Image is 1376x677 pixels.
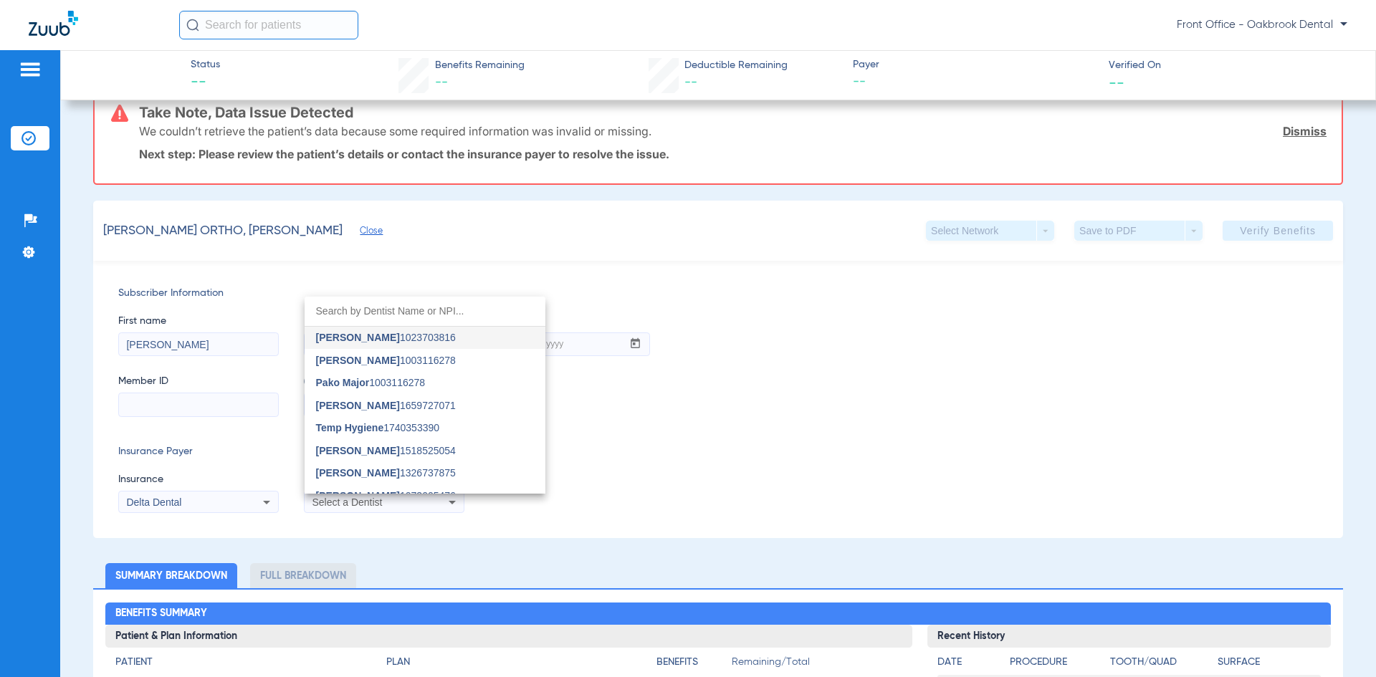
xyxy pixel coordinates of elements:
[316,355,456,365] span: 1003116278
[316,445,400,456] span: [PERSON_NAME]
[316,332,456,342] span: 1023703816
[316,400,400,411] span: [PERSON_NAME]
[316,446,456,456] span: 1518525054
[1304,608,1376,677] iframe: Chat Widget
[316,467,400,479] span: [PERSON_NAME]
[316,468,456,478] span: 1326737875
[316,422,384,433] span: Temp Hygiene
[305,297,545,326] input: dropdown search
[316,490,400,501] span: [PERSON_NAME]
[316,491,456,501] span: 1073005476
[316,423,440,433] span: 1740353390
[316,332,400,343] span: [PERSON_NAME]
[316,400,456,410] span: 1659727071
[316,378,426,388] span: 1003116278
[316,355,400,366] span: [PERSON_NAME]
[316,377,370,388] span: Pako Major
